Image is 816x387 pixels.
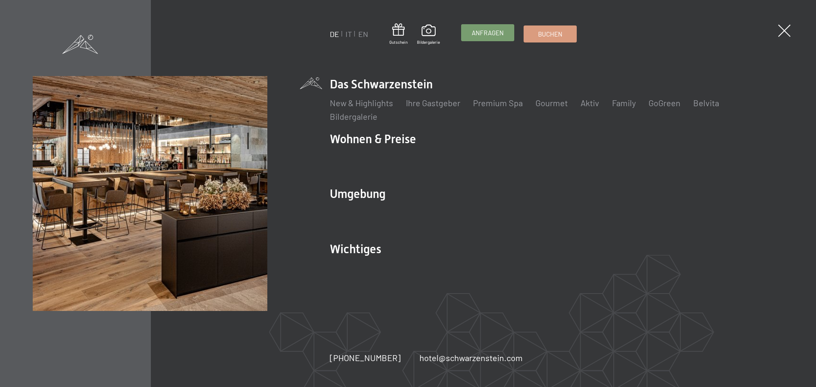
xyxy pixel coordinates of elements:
span: Anfragen [472,28,504,37]
a: Premium Spa [473,98,523,108]
a: Anfragen [462,25,514,41]
a: Ihre Gastgeber [406,98,460,108]
a: Bildergalerie [417,25,440,45]
a: New & Highlights [330,98,393,108]
a: hotel@schwarzenstein.com [419,352,523,364]
a: Belvita [693,98,719,108]
a: IT [346,29,352,39]
a: Buchen [524,26,576,42]
a: Bildergalerie [330,111,377,121]
a: Aktiv [581,98,599,108]
span: Gutschein [389,39,408,45]
a: Gourmet [535,98,568,108]
a: Family [612,98,636,108]
span: [PHONE_NUMBER] [330,353,401,363]
a: EN [358,29,368,39]
a: GoGreen [649,98,680,108]
a: Gutschein [389,23,408,45]
a: DE [330,29,339,39]
span: Buchen [538,30,562,39]
span: Bildergalerie [417,39,440,45]
a: [PHONE_NUMBER] [330,352,401,364]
